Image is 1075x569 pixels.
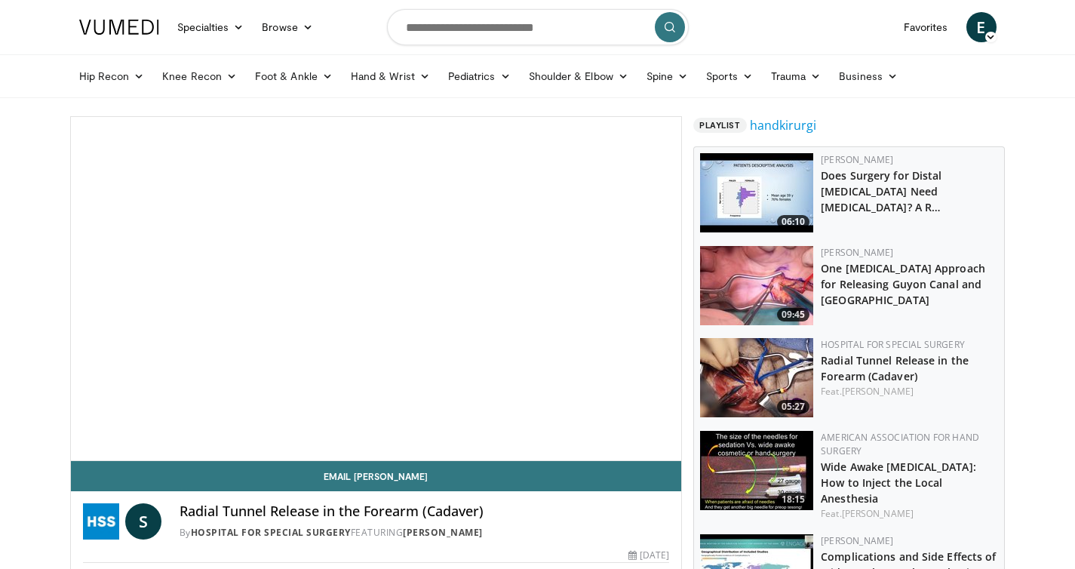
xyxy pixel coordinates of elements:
[821,385,998,398] div: Feat.
[777,215,809,229] span: 06:10
[697,61,762,91] a: Sports
[700,431,813,510] a: 18:15
[387,9,689,45] input: Search topics, interventions
[762,61,831,91] a: Trauma
[821,153,893,166] a: [PERSON_NAME]
[700,338,813,417] img: 523108ac-9f1e-4d9b-82b9-dfad8ca905df.150x105_q85_crop-smart_upscale.jpg
[628,549,669,562] div: [DATE]
[439,61,520,91] a: Pediatrics
[777,400,809,414] span: 05:27
[700,338,813,417] a: 05:27
[700,153,813,232] a: 06:10
[700,246,813,325] a: 09:45
[821,353,969,383] a: Radial Tunnel Release in the Forearm (Cadaver)
[180,503,670,520] h4: Radial Tunnel Release in the Forearm (Cadaver)
[821,261,985,307] a: One [MEDICAL_DATA] Approach for Releasing Guyon Canal and [GEOGRAPHIC_DATA]
[821,507,998,521] div: Feat.
[253,12,322,42] a: Browse
[168,12,253,42] a: Specialties
[79,20,159,35] img: VuMedi Logo
[520,61,637,91] a: Shoulder & Elbow
[842,385,914,398] a: [PERSON_NAME]
[180,526,670,540] div: By FEATURING
[777,308,809,321] span: 09:45
[403,526,483,539] a: [PERSON_NAME]
[830,61,907,91] a: Business
[821,534,893,547] a: [PERSON_NAME]
[83,503,119,540] img: Hospital for Special Surgery
[821,246,893,259] a: [PERSON_NAME]
[71,461,682,491] a: Email [PERSON_NAME]
[700,153,813,232] img: 4cceeb37-7240-467c-945c-a5d6716cce6e.150x105_q85_crop-smart_upscale.jpg
[693,118,746,133] span: Playlist
[821,431,979,457] a: American Association for Hand Surgery
[637,61,697,91] a: Spine
[821,460,976,506] a: Wide Awake [MEDICAL_DATA]: How to Inject the Local Anesthesia
[821,168,941,214] a: Does Surgery for Distal [MEDICAL_DATA] Need [MEDICAL_DATA]? A R…
[700,246,813,325] img: 307078cc-baf4-4bef-868b-bf95c71a5da6.150x105_q85_crop-smart_upscale.jpg
[700,431,813,510] img: Q2xRg7exoPLTwO8X4xMDoxOjBrO-I4W8_1.150x105_q85_crop-smart_upscale.jpg
[246,61,342,91] a: Foot & Ankle
[821,338,965,351] a: Hospital for Special Surgery
[966,12,997,42] a: E
[342,61,439,91] a: Hand & Wrist
[777,493,809,506] span: 18:15
[842,507,914,520] a: [PERSON_NAME]
[750,116,816,134] a: handkirurgi
[895,12,957,42] a: Favorites
[153,61,246,91] a: Knee Recon
[70,61,154,91] a: Hip Recon
[191,526,351,539] a: Hospital for Special Surgery
[71,117,682,461] video-js: Video Player
[125,503,161,540] a: S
